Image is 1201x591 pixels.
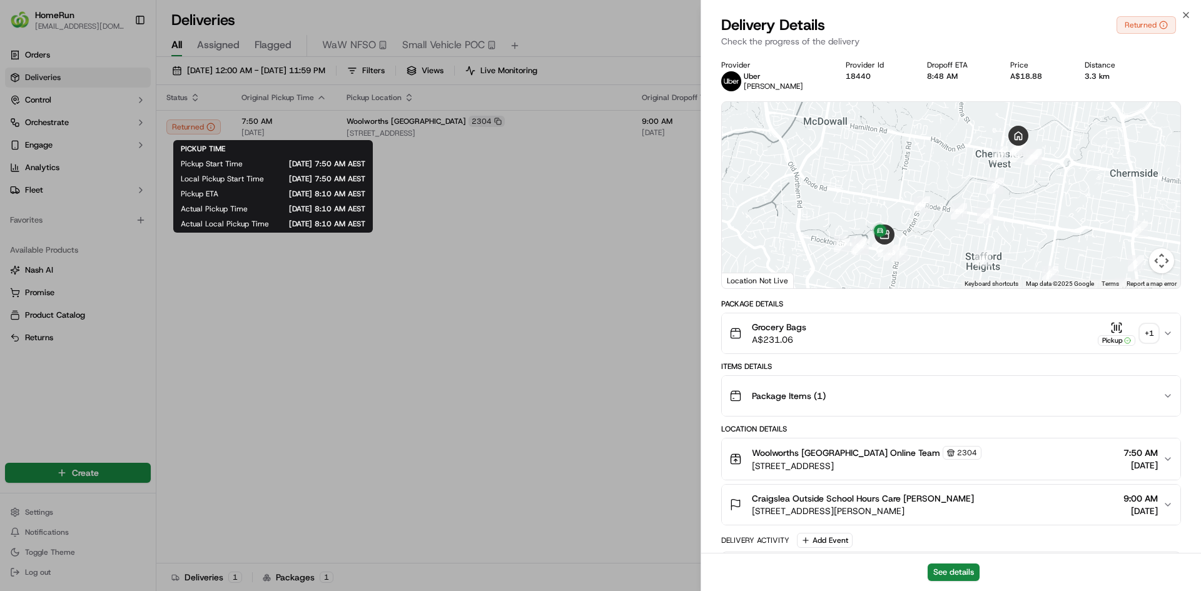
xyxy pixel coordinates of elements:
button: Add Event [797,533,853,548]
div: + 1 [1140,325,1158,342]
div: 16 [851,238,868,254]
a: Report a map error [1127,280,1177,287]
button: Start new chat [213,123,228,138]
button: Grocery BagsA$231.06Pickup+1 [722,313,1180,353]
a: 💻API Documentation [101,176,206,199]
p: Check the progress of the delivery [721,35,1181,48]
div: A$18.88 [1010,71,1065,81]
button: Pickup [1098,321,1135,346]
span: Pylon [124,212,151,221]
button: Package Items (1) [722,376,1180,416]
div: 22 [1010,140,1026,156]
span: [STREET_ADDRESS] [752,460,981,472]
img: Google [725,272,766,288]
span: Pickup Start Time [181,159,243,169]
div: 30 [872,233,888,250]
div: Provider Id [846,60,906,70]
input: Got a question? Start typing here... [33,81,225,94]
div: 17 [914,196,930,213]
div: Provider [721,60,826,70]
div: Items Details [721,361,1181,371]
div: 18 [977,208,993,224]
span: [DATE] [1123,505,1158,517]
div: 14 [853,239,869,255]
div: Pickup [1098,335,1135,346]
div: Price [1010,60,1065,70]
p: Welcome 👋 [13,50,228,70]
span: API Documentation [118,181,201,194]
a: Powered byPylon [88,211,151,221]
p: Uber [744,71,803,81]
span: [PERSON_NAME] [744,81,803,91]
span: Map data ©2025 Google [1026,280,1094,287]
a: Terms (opens in new tab) [1102,280,1119,287]
div: 26 [987,178,1003,194]
a: Open this area in Google Maps (opens a new window) [725,272,766,288]
button: 18440 [846,71,871,81]
div: 27 [951,203,967,220]
img: Nash [13,13,38,38]
div: Location Details [721,424,1181,434]
div: Distance [1085,60,1138,70]
div: Location Not Live [722,273,794,288]
span: Grocery Bags [752,321,806,333]
button: Woolworths [GEOGRAPHIC_DATA] Online Team2304[STREET_ADDRESS]7:50 AM[DATE] [722,438,1180,480]
div: 25 [1026,149,1042,165]
div: 28 [883,245,899,261]
button: Pickup+1 [1098,321,1158,346]
span: Delivery Details [721,15,825,35]
img: 1736555255976-a54dd68f-1ca7-489b-9aae-adbdc363a1c4 [13,119,35,142]
div: 3 [1131,279,1147,295]
span: Package Items ( 1 ) [752,390,826,402]
span: Knowledge Base [25,181,96,194]
span: Pickup ETA [181,189,218,199]
div: 19 [992,146,1008,163]
span: [DATE] 8:10 AM AEST [268,204,365,214]
div: 5 [1042,266,1058,282]
button: Map camera controls [1149,248,1174,273]
span: Woolworths [GEOGRAPHIC_DATA] Online Team [752,447,940,459]
span: 2304 [957,448,977,458]
div: 2 [1128,255,1144,271]
button: Craigslea Outside School Hours Care [PERSON_NAME][STREET_ADDRESS][PERSON_NAME]9:00 AM[DATE] [722,485,1180,525]
a: 📗Knowledge Base [8,176,101,199]
div: 15 [834,236,850,252]
span: [DATE] 7:50 AM AEST [263,159,365,169]
span: [DATE] 7:50 AM AEST [284,174,365,184]
button: Keyboard shortcuts [965,280,1018,288]
div: 29 [876,236,893,253]
div: 21 [1025,149,1041,165]
div: 1 [1132,221,1148,237]
button: See details [928,563,980,581]
span: 9:00 AM [1123,492,1158,505]
div: 24 [1010,139,1026,155]
img: uber-new-logo.jpeg [721,71,741,91]
span: [DATE] [1123,459,1158,472]
span: Actual Pickup Time [181,204,248,214]
div: 💻 [106,183,116,193]
div: 8:48 AM [927,71,990,81]
div: Package Details [721,299,1181,309]
button: Returned [1117,16,1176,34]
div: 6 [975,250,991,266]
div: Delivery Activity [721,535,789,545]
span: [DATE] 8:10 AM AEST [238,189,365,199]
span: Local Pickup Start Time [181,174,264,184]
span: PICKUP TIME [181,144,225,154]
div: 7 [891,246,908,262]
div: Dropoff ETA [927,60,990,70]
div: Start new chat [43,119,205,132]
div: We're available if you need us! [43,132,158,142]
span: 7:50 AM [1123,447,1158,459]
span: [DATE] 8:10 AM AEST [289,219,365,229]
span: [STREET_ADDRESS][PERSON_NAME] [752,505,974,517]
div: 4 [1115,278,1131,294]
div: 📗 [13,183,23,193]
span: Craigslea Outside School Hours Care [PERSON_NAME] [752,492,974,505]
span: A$231.06 [752,333,806,346]
div: 3.3 km [1085,71,1138,81]
span: Actual Local Pickup Time [181,219,269,229]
